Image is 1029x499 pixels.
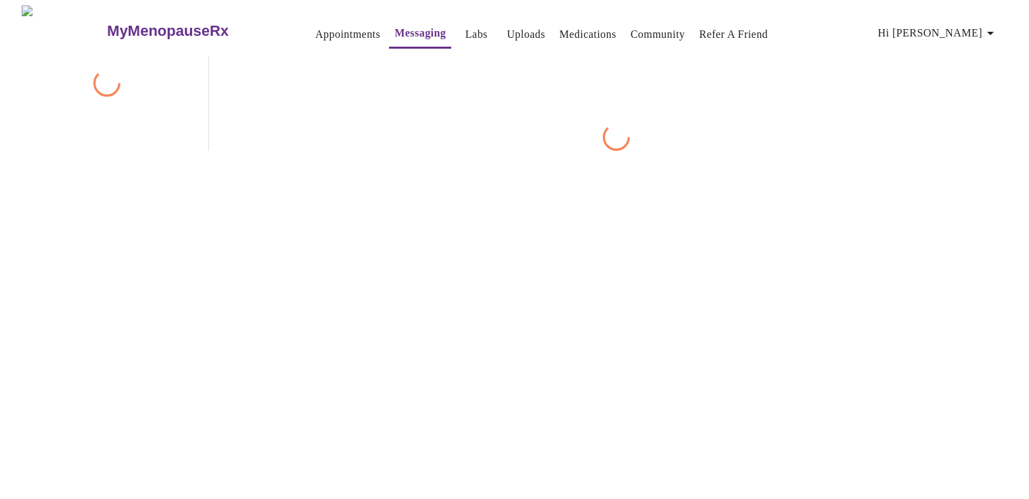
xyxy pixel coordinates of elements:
[625,21,691,48] button: Community
[107,22,229,40] h3: MyMenopauseRx
[394,24,446,43] a: Messaging
[554,21,622,48] button: Medications
[455,21,498,48] button: Labs
[465,25,488,44] a: Labs
[310,21,386,48] button: Appointments
[700,25,769,44] a: Refer a Friend
[873,20,1004,47] button: Hi [PERSON_NAME]
[559,25,616,44] a: Medications
[501,21,551,48] button: Uploads
[694,21,774,48] button: Refer a Friend
[315,25,380,44] a: Appointments
[22,5,106,56] img: MyMenopauseRx Logo
[507,25,545,44] a: Uploads
[106,7,283,55] a: MyMenopauseRx
[878,24,999,43] span: Hi [PERSON_NAME]
[631,25,685,44] a: Community
[389,20,451,49] button: Messaging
